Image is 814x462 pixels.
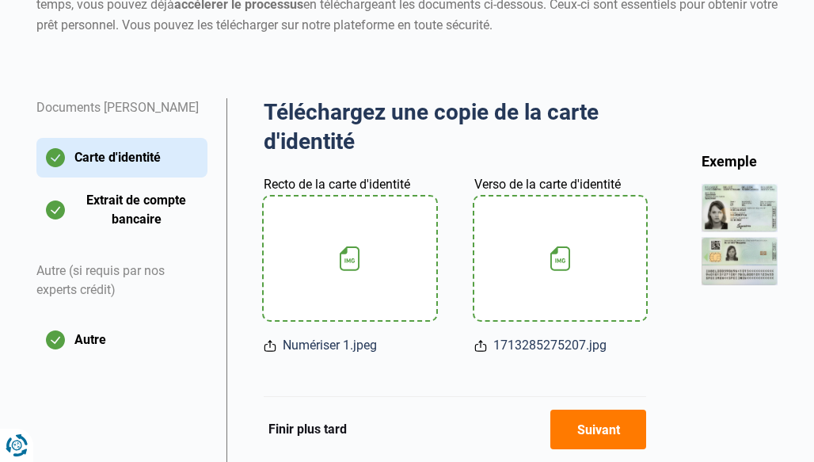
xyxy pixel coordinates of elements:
button: Carte d'identité [36,138,207,178]
button: Finir plus tard [264,419,352,440]
button: Suivant [550,410,646,449]
div: Autre (si requis par nos experts crédit) [36,242,207,320]
div: Documents [PERSON_NAME] [36,98,207,138]
label: Verso de la carte d'identité [474,175,621,194]
span: Numériser 1.jpeg [283,336,377,355]
h2: Téléchargez une copie de la carte d'identité [264,98,646,156]
div: Exemple [702,152,778,170]
img: idCard [702,184,778,286]
button: Autre [36,320,207,360]
span: 1713285275207.jpg [493,336,607,355]
button: Extrait de compte bancaire [36,190,207,230]
label: Recto de la carte d'identité [264,175,410,194]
